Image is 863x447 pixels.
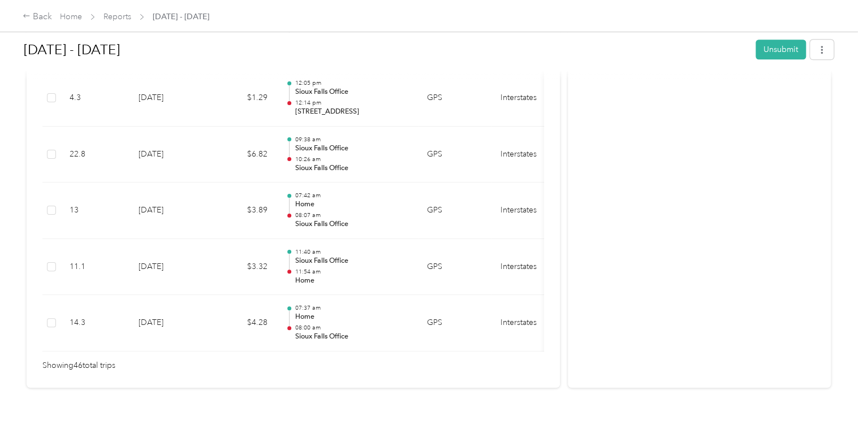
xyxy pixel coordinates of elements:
p: 10:26 am [295,155,409,163]
p: 08:00 am [295,324,409,332]
td: $1.29 [209,70,277,127]
td: $4.28 [209,295,277,351]
a: Reports [103,12,131,21]
p: 12:05 pm [295,79,409,87]
p: Sioux Falls Office [295,219,409,229]
p: 11:40 am [295,248,409,256]
p: Sioux Falls Office [295,256,409,266]
a: Home [60,12,82,21]
p: 07:42 am [295,192,409,199]
td: [DATE] [130,183,209,239]
td: Interstates [491,70,576,127]
p: Home [295,312,409,322]
span: Showing 46 total trips [42,359,115,372]
td: Interstates [491,295,576,351]
td: 13 [61,183,130,239]
button: Unsubmit [756,40,806,59]
td: GPS [418,70,491,127]
td: Interstates [491,183,576,239]
td: 4.3 [61,70,130,127]
p: Sioux Falls Office [295,144,409,154]
p: Sioux Falls Office [295,332,409,342]
p: 11:54 am [295,268,409,276]
p: Sioux Falls Office [295,163,409,173]
td: 11.1 [61,239,130,296]
p: 07:37 am [295,304,409,312]
td: 22.8 [61,127,130,183]
td: [DATE] [130,70,209,127]
td: [DATE] [130,295,209,351]
td: GPS [418,183,491,239]
h1: Sep 1 - 30, 2025 [24,36,748,63]
p: Sioux Falls Office [295,87,409,97]
p: [STREET_ADDRESS] [295,107,409,117]
td: Interstates [491,127,576,183]
span: [DATE] - [DATE] [153,11,209,23]
td: $6.82 [209,127,277,183]
p: Home [295,276,409,286]
p: 08:07 am [295,211,409,219]
div: Back [23,10,52,24]
td: GPS [418,295,491,351]
td: $3.89 [209,183,277,239]
td: [DATE] [130,239,209,296]
p: 12:14 pm [295,99,409,107]
td: 14.3 [61,295,130,351]
td: $3.32 [209,239,277,296]
td: GPS [418,239,491,296]
iframe: Everlance-gr Chat Button Frame [800,384,863,447]
td: [DATE] [130,127,209,183]
p: 09:38 am [295,136,409,144]
p: Home [295,199,409,210]
td: GPS [418,127,491,183]
td: Interstates [491,239,576,296]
